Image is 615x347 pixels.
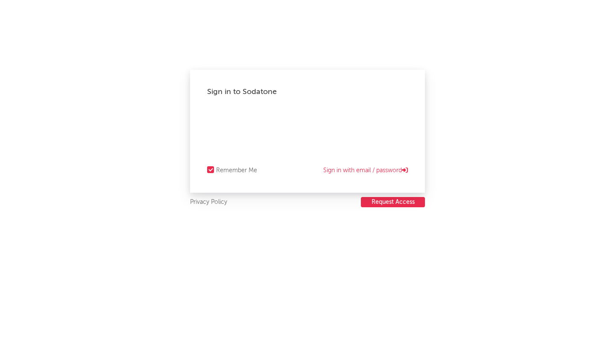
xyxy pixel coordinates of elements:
[207,87,408,97] div: Sign in to Sodatone
[361,197,425,207] button: Request Access
[361,197,425,208] a: Request Access
[190,197,227,208] a: Privacy Policy
[216,165,257,176] div: Remember Me
[323,165,408,176] a: Sign in with email / password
